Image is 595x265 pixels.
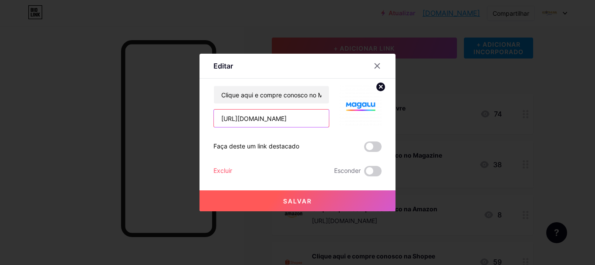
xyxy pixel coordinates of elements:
input: Título [214,86,329,103]
img: link_miniatura [340,86,382,127]
input: URL [214,110,329,127]
button: Salvar [199,190,396,211]
font: Faça deste um link destacado [213,142,299,150]
font: Esconder [334,167,361,174]
font: Salvar [283,197,312,205]
font: Excluir [213,167,232,174]
font: Editar [213,62,233,70]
